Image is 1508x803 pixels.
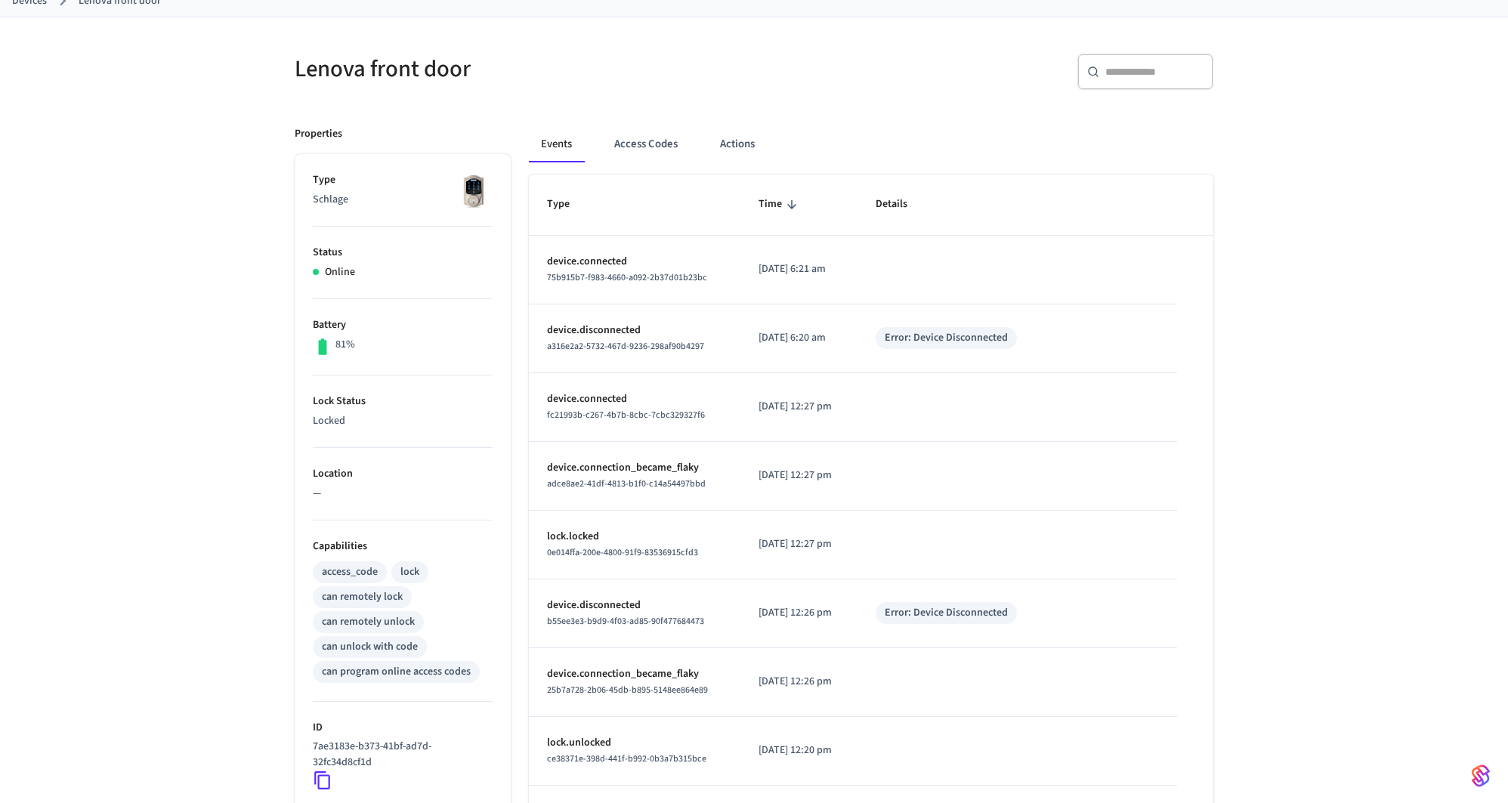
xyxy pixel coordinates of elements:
[313,192,493,208] p: Schlage
[759,674,839,690] p: [DATE] 12:26 pm
[295,54,745,85] h5: Lenova front door
[759,399,839,415] p: [DATE] 12:27 pm
[313,739,487,771] p: 7ae3183e-b373-41bf-ad7d-32fc34d8cf1d
[759,743,839,758] p: [DATE] 12:20 pm
[529,126,1213,162] div: ant example
[313,539,493,554] p: Capabilities
[322,664,471,680] div: can program online access codes
[547,391,722,407] p: device.connected
[400,564,419,580] div: lock
[313,720,493,736] p: ID
[547,615,704,628] span: b55ee3e3-b9d9-4f03-ad85-90f477684473
[313,172,493,188] p: Type
[759,605,839,621] p: [DATE] 12:26 pm
[547,323,722,338] p: device.disconnected
[529,126,584,162] button: Events
[1472,764,1490,788] img: SeamLogoGradient.69752ec5.svg
[325,264,355,280] p: Online
[313,317,493,333] p: Battery
[313,245,493,261] p: Status
[876,193,927,216] span: Details
[759,261,839,277] p: [DATE] 6:21 am
[313,466,493,482] p: Location
[547,340,704,353] span: a316e2a2-5732-467d-9236-298af90b4297
[335,337,355,353] p: 81%
[547,666,722,682] p: device.connection_became_flaky
[313,486,493,502] p: —
[547,477,706,490] span: adce8ae2-41df-4813-b1f0-c14a54497bbd
[547,271,707,284] span: 75b915b7-f983-4660-a092-2b37d01b23bc
[547,735,722,751] p: lock.unlocked
[759,468,839,483] p: [DATE] 12:27 pm
[313,394,493,409] p: Lock Status
[547,460,722,476] p: device.connection_became_flaky
[547,684,708,696] span: 25b7a728-2b06-45db-b895-5148ee864e89
[759,193,802,216] span: Time
[322,564,378,580] div: access_code
[547,254,722,270] p: device.connected
[455,172,493,210] img: Schlage Sense Smart Deadbolt with Camelot Trim, Front
[547,529,722,545] p: lock.locked
[602,126,690,162] button: Access Codes
[547,409,705,422] span: fc21993b-c267-4b7b-8cbc-7cbc329327f6
[313,413,493,429] p: Locked
[322,614,415,630] div: can remotely unlock
[759,536,839,552] p: [DATE] 12:27 pm
[295,126,342,142] p: Properties
[885,330,1008,346] div: Error: Device Disconnected
[759,330,839,346] p: [DATE] 6:20 am
[547,752,706,765] span: ce38371e-398d-441f-b992-0b3a7b315bce
[547,546,698,559] span: 0e014ffa-200e-4800-91f9-83536915cfd3
[322,589,403,605] div: can remotely lock
[322,639,418,655] div: can unlock with code
[885,605,1008,621] div: Error: Device Disconnected
[547,598,722,613] p: device.disconnected
[547,193,589,216] span: Type
[708,126,767,162] button: Actions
